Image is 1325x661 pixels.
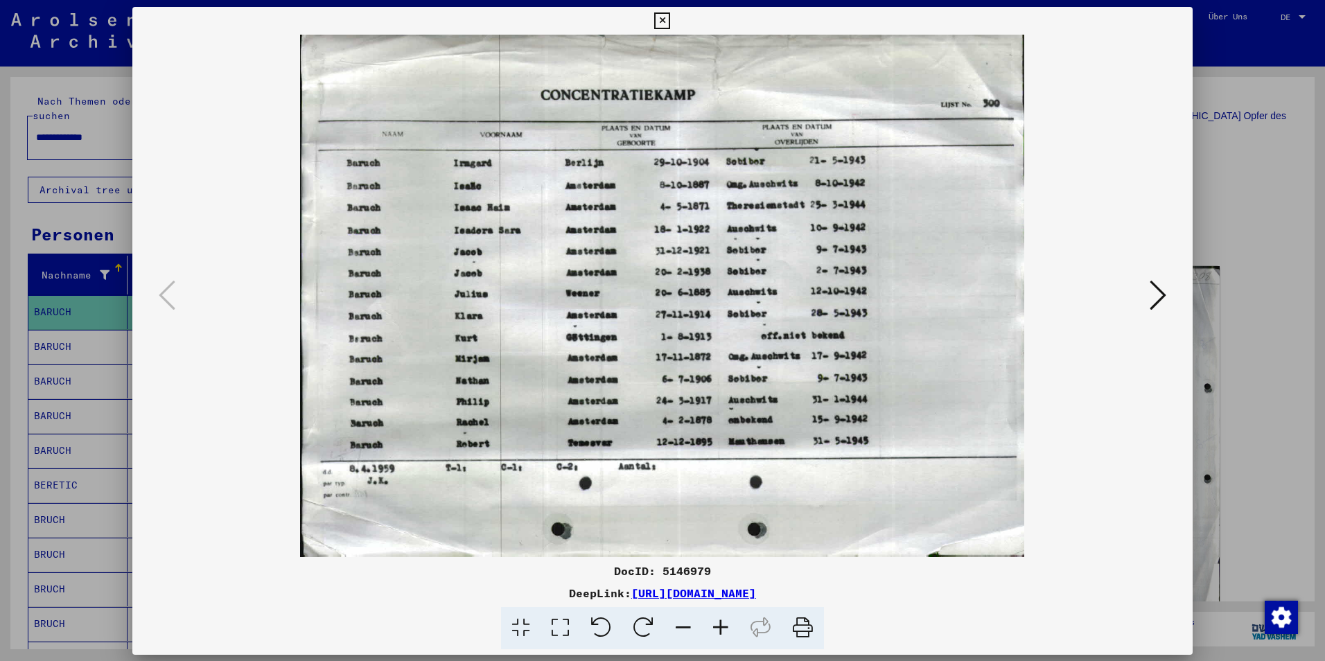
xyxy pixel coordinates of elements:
a: [URL][DOMAIN_NAME] [631,586,756,600]
img: Zustimmung ändern [1265,601,1298,634]
img: 001.jpg [179,35,1146,557]
div: Zustimmung ändern [1264,600,1297,633]
div: DeepLink: [132,585,1193,601]
div: DocID: 5146979 [132,563,1193,579]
